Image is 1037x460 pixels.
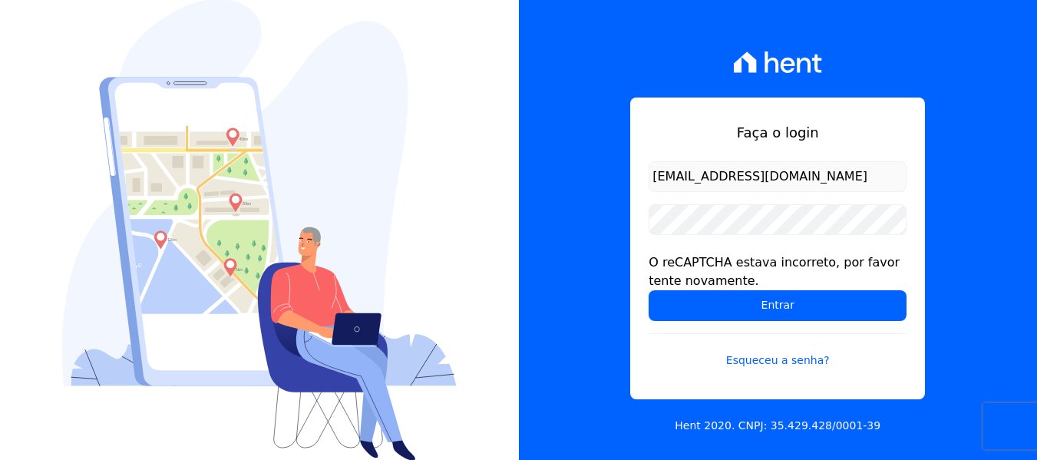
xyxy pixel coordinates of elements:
div: O reCAPTCHA estava incorreto, por favor tente novamente. [649,253,907,290]
input: Entrar [649,290,907,321]
a: Esqueceu a senha? [649,333,907,369]
input: Email [649,161,907,192]
p: Hent 2020. CNPJ: 35.429.428/0001-39 [675,418,880,434]
h1: Faça o login [649,122,907,143]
